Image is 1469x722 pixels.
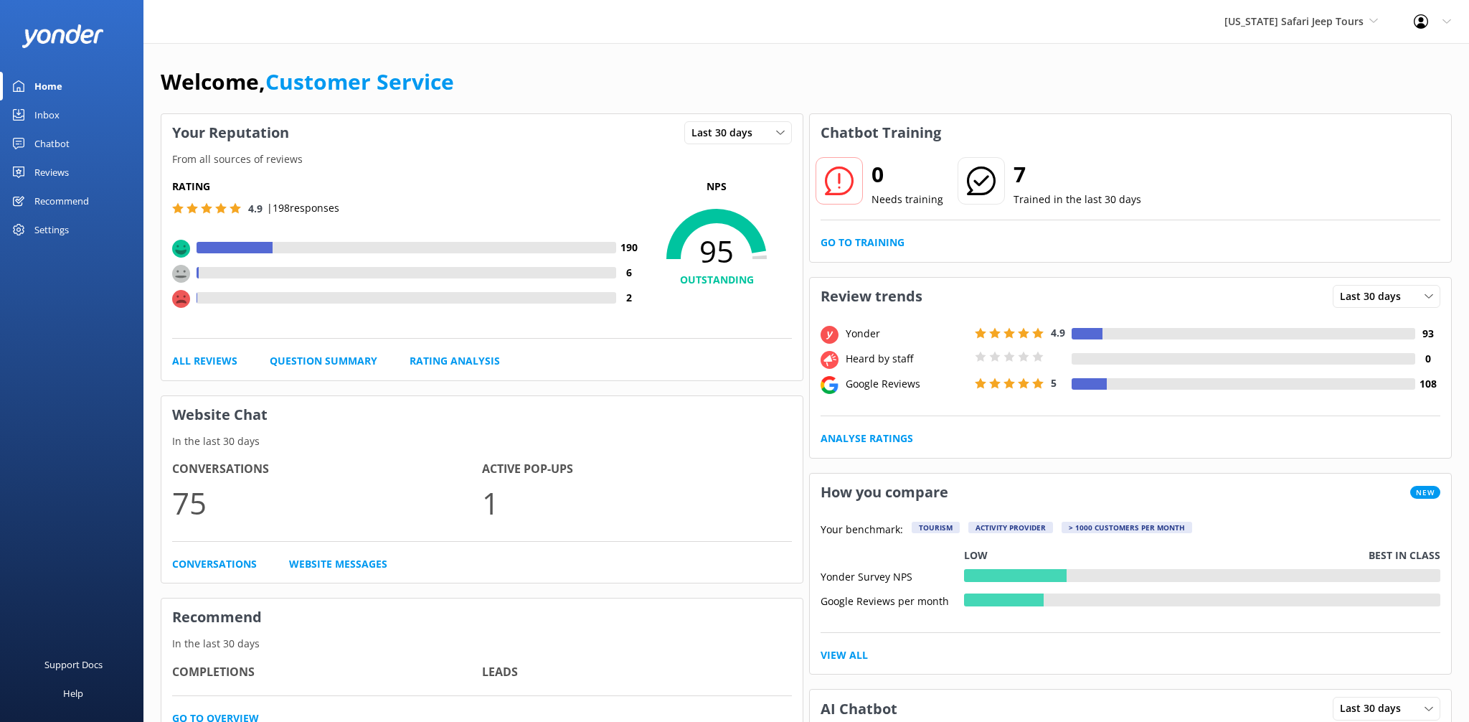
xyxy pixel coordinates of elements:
[1224,14,1364,28] span: [US_STATE] Safari Jeep Tours
[872,192,943,207] p: Needs training
[1340,700,1409,716] span: Last 30 days
[810,474,959,511] h3: How you compare
[821,647,868,663] a: View All
[34,187,89,215] div: Recommend
[842,376,971,392] div: Google Reviews
[1340,289,1409,304] span: Last 30 days
[34,215,69,244] div: Settings
[161,65,454,99] h1: Welcome,
[410,353,500,369] a: Rating Analysis
[1415,326,1440,342] h4: 93
[821,569,964,582] div: Yonder Survey NPS
[172,353,237,369] a: All Reviews
[821,522,903,539] p: Your benchmark:
[616,265,641,281] h4: 6
[641,272,792,288] h4: OUTSTANDING
[161,114,300,151] h3: Your Reputation
[44,650,103,679] div: Support Docs
[172,179,641,194] h5: Rating
[161,433,803,449] p: In the last 30 days
[63,679,83,708] div: Help
[842,351,971,367] div: Heard by staff
[482,663,792,682] h4: Leads
[1051,326,1065,339] span: 4.9
[172,663,482,682] h4: Completions
[1369,548,1440,563] p: Best in class
[482,479,792,527] p: 1
[912,522,960,533] div: Tourism
[968,522,1053,533] div: Activity Provider
[482,460,792,479] h4: Active Pop-ups
[267,200,339,216] p: | 198 responses
[161,636,803,652] p: In the last 30 days
[842,326,971,342] div: Yonder
[872,157,943,192] h2: 0
[161,151,803,167] p: From all sources of reviews
[289,556,387,572] a: Website Messages
[172,460,482,479] h4: Conversations
[34,100,60,129] div: Inbox
[821,431,913,446] a: Analyse Ratings
[1014,192,1141,207] p: Trained in the last 30 days
[161,396,803,433] h3: Website Chat
[34,72,62,100] div: Home
[810,278,933,315] h3: Review trends
[1415,351,1440,367] h4: 0
[172,556,257,572] a: Conversations
[1415,376,1440,392] h4: 108
[34,129,70,158] div: Chatbot
[641,233,792,269] span: 95
[616,240,641,255] h4: 190
[1014,157,1141,192] h2: 7
[821,594,964,606] div: Google Reviews per month
[248,202,263,215] span: 4.9
[34,158,69,187] div: Reviews
[22,24,104,48] img: yonder-white-logo.png
[270,353,377,369] a: Question Summary
[616,290,641,306] h4: 2
[810,114,952,151] h3: Chatbot Training
[641,179,792,194] p: NPS
[1051,376,1057,390] span: 5
[1062,522,1192,533] div: > 1000 customers per month
[691,125,761,141] span: Last 30 days
[265,67,454,96] a: Customer Service
[172,479,482,527] p: 75
[161,599,803,636] h3: Recommend
[821,235,904,250] a: Go to Training
[964,548,988,563] p: Low
[1410,486,1440,499] span: New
